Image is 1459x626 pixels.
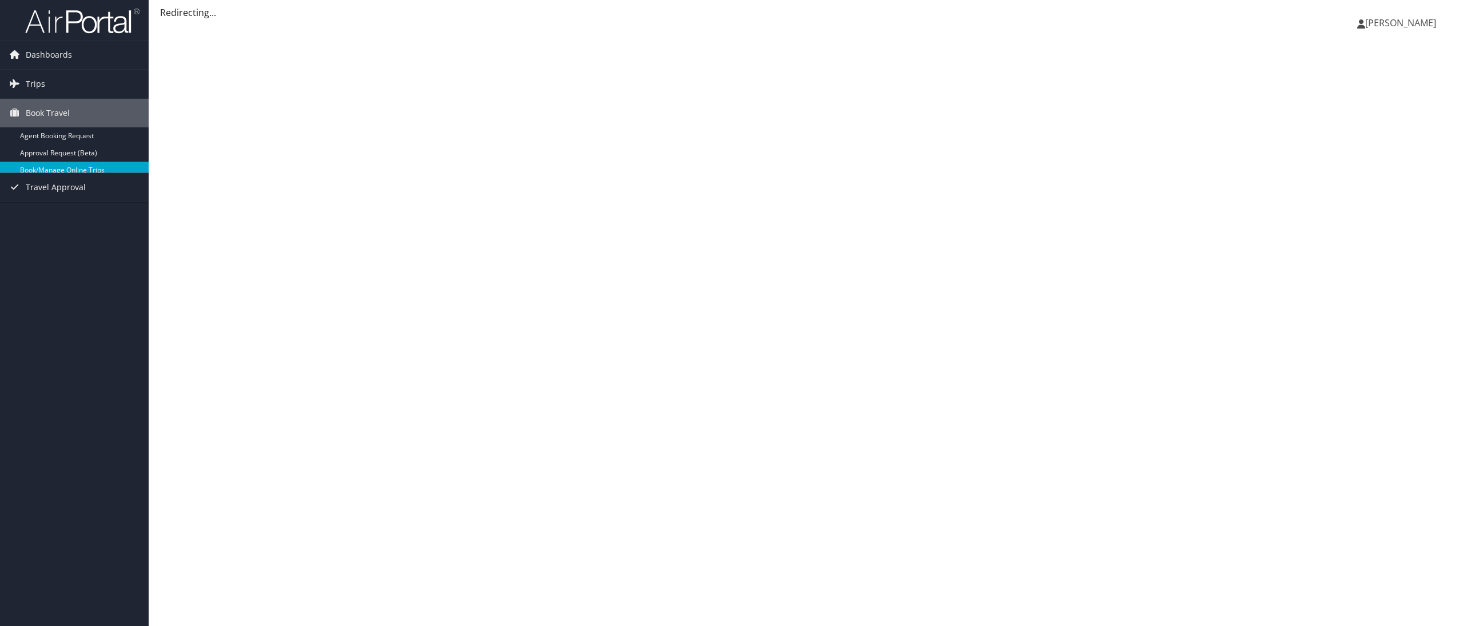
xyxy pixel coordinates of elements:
[26,99,70,127] span: Book Travel
[26,70,45,98] span: Trips
[26,41,72,69] span: Dashboards
[25,7,139,34] img: airportal-logo.png
[160,6,1448,19] div: Redirecting...
[1357,6,1448,40] a: [PERSON_NAME]
[26,173,86,202] span: Travel Approval
[1365,17,1436,29] span: [PERSON_NAME]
